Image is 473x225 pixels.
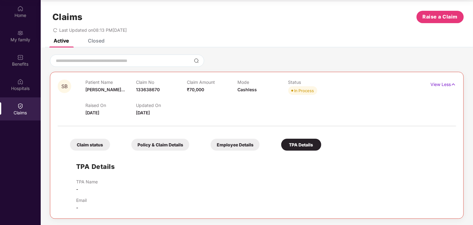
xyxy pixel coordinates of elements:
h1: Claims [52,12,83,22]
img: svg+xml;base64,PHN2ZyBpZD0iQmVuZWZpdHMiIHhtbG5zPSJodHRwOi8vd3d3LnczLm9yZy8yMDAwL3N2ZyIgd2lkdGg9Ij... [17,54,23,60]
span: [DATE] [85,110,99,115]
span: Last Updated on 08:13 PM[DATE] [59,27,127,33]
p: Updated On [136,103,187,108]
p: View Less [430,80,456,88]
div: TPA Details [281,139,321,151]
span: redo [53,27,57,33]
span: - [76,186,78,192]
button: Raise a Claim [417,11,464,23]
span: [DATE] [136,110,150,115]
p: Patient Name [85,80,136,85]
div: In Process [294,88,314,94]
img: svg+xml;base64,PHN2ZyBpZD0iSG9zcGl0YWxzIiB4bWxucz0iaHR0cDovL3d3dy53My5vcmcvMjAwMC9zdmciIHdpZHRoPS... [17,79,23,85]
p: Claim No [136,80,187,85]
img: svg+xml;base64,PHN2ZyB4bWxucz0iaHR0cDovL3d3dy53My5vcmcvMjAwMC9zdmciIHdpZHRoPSIxNyIgaGVpZ2h0PSIxNy... [451,81,456,88]
span: [PERSON_NAME]... [85,87,125,92]
h1: TPA Details [76,162,115,172]
p: Mode [237,80,288,85]
img: svg+xml;base64,PHN2ZyBpZD0iQ2xhaW0iIHhtbG5zPSJodHRwOi8vd3d3LnczLm9yZy8yMDAwL3N2ZyIgd2lkdGg9IjIwIi... [17,103,23,109]
img: svg+xml;base64,PHN2ZyBpZD0iSG9tZSIgeG1sbnM9Imh0dHA6Ly93d3cudzMub3JnLzIwMDAvc3ZnIiB3aWR0aD0iMjAiIG... [17,6,23,12]
div: Claim status [70,139,110,151]
span: - [76,205,78,210]
span: ₹70,000 [187,87,204,92]
span: SB [61,84,68,89]
p: TPA Name [76,179,98,184]
p: Email [76,198,87,203]
p: Status [288,80,339,85]
div: Closed [88,38,105,44]
div: Employee Details [211,139,260,151]
img: svg+xml;base64,PHN2ZyB3aWR0aD0iMjAiIGhlaWdodD0iMjAiIHZpZXdCb3g9IjAgMCAyMCAyMCIgZmlsbD0ibm9uZSIgeG... [17,30,23,36]
p: Raised On [85,103,136,108]
div: Policy & Claim Details [131,139,189,151]
img: svg+xml;base64,PHN2ZyBpZD0iU2VhcmNoLTMyeDMyIiB4bWxucz0iaHR0cDovL3d3dy53My5vcmcvMjAwMC9zdmciIHdpZH... [194,58,199,63]
p: Claim Amount [187,80,237,85]
span: Raise a Claim [423,13,458,21]
span: 133638670 [136,87,160,92]
span: Cashless [237,87,257,92]
div: Active [54,38,69,44]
